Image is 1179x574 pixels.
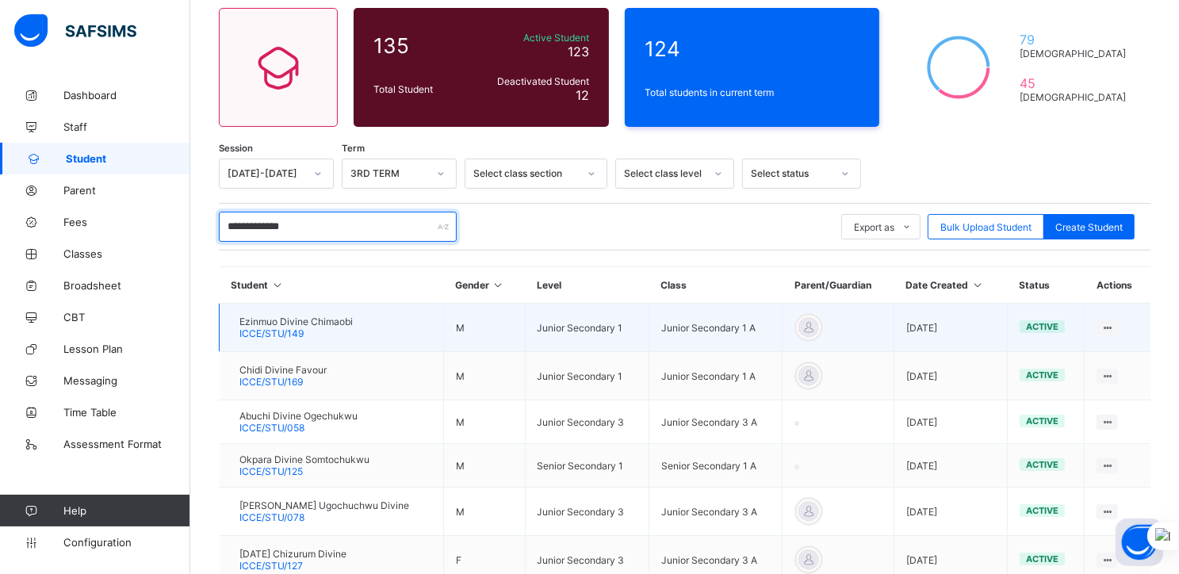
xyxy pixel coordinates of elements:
i: Sort in Ascending Order [971,279,985,291]
span: Session [219,143,253,154]
span: Fees [63,216,190,228]
td: M [443,400,525,444]
span: Okpara Divine Somtochukwu [239,453,369,465]
td: M [443,352,525,400]
span: ICCE/STU/058 [239,422,304,434]
div: 3RD TERM [350,168,427,180]
td: Junior Secondary 3 A [649,488,782,536]
span: [DATE] Chizurum Divine [239,548,346,560]
span: Time Table [63,406,190,419]
span: ICCE/STU/169 [239,376,303,388]
span: [DEMOGRAPHIC_DATA] [1020,48,1131,59]
td: Senior Secondary 1 A [649,444,782,488]
td: Junior Secondary 1 A [649,304,782,352]
td: Junior Secondary 3 [525,488,649,536]
th: Parent/Guardian [783,267,894,304]
td: Senior Secondary 1 [525,444,649,488]
span: ICCE/STU/149 [239,327,304,339]
img: safsims [14,14,136,48]
div: Total Student [369,79,474,99]
div: Select status [751,168,832,180]
span: Configuration [63,536,189,549]
td: [DATE] [894,304,1008,352]
span: 124 [645,36,860,61]
span: Deactivated Student [478,75,589,87]
th: Gender [443,267,525,304]
span: Classes [63,247,190,260]
td: Junior Secondary 3 [525,400,649,444]
td: Junior Secondary 1 [525,304,649,352]
td: M [443,488,525,536]
span: 123 [568,44,589,59]
div: [DATE]-[DATE] [228,168,304,180]
span: Term [342,143,365,154]
td: [DATE] [894,400,1008,444]
span: Staff [63,121,190,133]
i: Sort in Ascending Order [271,279,285,291]
span: active [1026,321,1058,332]
th: Date Created [894,267,1008,304]
span: Export as [854,221,894,233]
td: M [443,304,525,352]
span: [DEMOGRAPHIC_DATA] [1020,91,1131,103]
span: 79 [1020,32,1131,48]
span: Create Student [1055,221,1123,233]
span: Ezinmuo Divine Chimaobi [239,316,353,327]
td: [DATE] [894,444,1008,488]
td: Junior Secondary 3 A [649,400,782,444]
button: Open asap [1116,519,1163,566]
span: Messaging [63,374,190,387]
th: Status [1007,267,1085,304]
span: Parent [63,184,190,197]
span: active [1026,369,1058,381]
span: Dashboard [63,89,190,101]
span: Lesson Plan [63,342,190,355]
span: Active Student [478,32,589,44]
span: Bulk Upload Student [940,221,1032,233]
span: Broadsheet [63,279,190,292]
span: Assessment Format [63,438,190,450]
span: Abuchi Divine Ogechukwu [239,410,358,422]
span: 135 [373,33,470,58]
th: Class [649,267,782,304]
th: Student [220,267,444,304]
div: Select class level [624,168,705,180]
th: Actions [1085,267,1150,304]
span: active [1026,553,1058,564]
div: Select class section [473,168,578,180]
span: 45 [1020,75,1131,91]
span: active [1026,505,1058,516]
i: Sort in Ascending Order [492,279,505,291]
span: Total students in current term [645,86,860,98]
span: Help [63,504,189,517]
span: ICCE/STU/078 [239,511,304,523]
th: Level [525,267,649,304]
span: active [1026,415,1058,427]
span: CBT [63,311,190,323]
span: active [1026,459,1058,470]
span: [PERSON_NAME] Ugochuchwu Divine [239,499,409,511]
span: Chidi Divine Favour [239,364,327,376]
td: Junior Secondary 1 A [649,352,782,400]
span: ICCE/STU/127 [239,560,303,572]
td: [DATE] [894,488,1008,536]
span: 12 [576,87,589,103]
span: ICCE/STU/125 [239,465,303,477]
span: Student [66,152,190,165]
td: [DATE] [894,352,1008,400]
td: Junior Secondary 1 [525,352,649,400]
td: M [443,444,525,488]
